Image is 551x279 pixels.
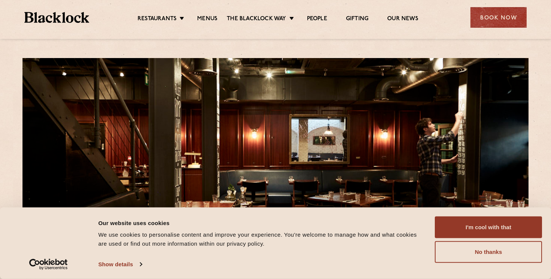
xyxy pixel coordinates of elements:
[387,15,418,24] a: Our News
[16,259,81,270] a: Usercentrics Cookiebot - opens in a new window
[24,12,89,23] img: BL_Textured_Logo-footer-cropped.svg
[346,15,368,24] a: Gifting
[435,241,542,263] button: No thanks
[307,15,327,24] a: People
[98,259,142,270] a: Show details
[227,15,286,24] a: The Blacklock Way
[470,7,527,28] div: Book Now
[197,15,217,24] a: Menus
[98,218,426,227] div: Our website uses cookies
[138,15,177,24] a: Restaurants
[98,230,426,248] div: We use cookies to personalise content and improve your experience. You're welcome to manage how a...
[435,216,542,238] button: I'm cool with that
